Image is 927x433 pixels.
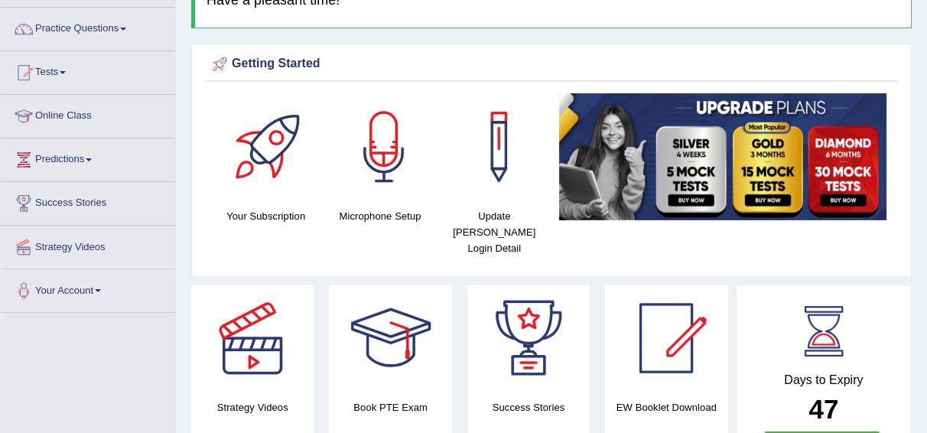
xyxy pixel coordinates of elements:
[559,93,886,220] img: small5.jpg
[191,399,314,415] h4: Strategy Videos
[808,394,838,424] b: 47
[605,399,727,415] h4: EW Booklet Download
[216,208,315,224] h4: Your Subscription
[1,226,175,264] a: Strategy Videos
[1,182,175,220] a: Success Stories
[445,208,544,256] h4: Update [PERSON_NAME] Login Detail
[329,399,451,415] h4: Book PTE Exam
[467,399,590,415] h4: Success Stories
[1,95,175,133] a: Online Class
[1,138,175,177] a: Predictions
[1,269,175,308] a: Your Account
[330,208,429,224] h4: Microphone Setup
[209,53,894,76] div: Getting Started
[753,373,895,387] h4: Days to Expiry
[1,51,175,90] a: Tests
[1,8,175,46] a: Practice Questions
